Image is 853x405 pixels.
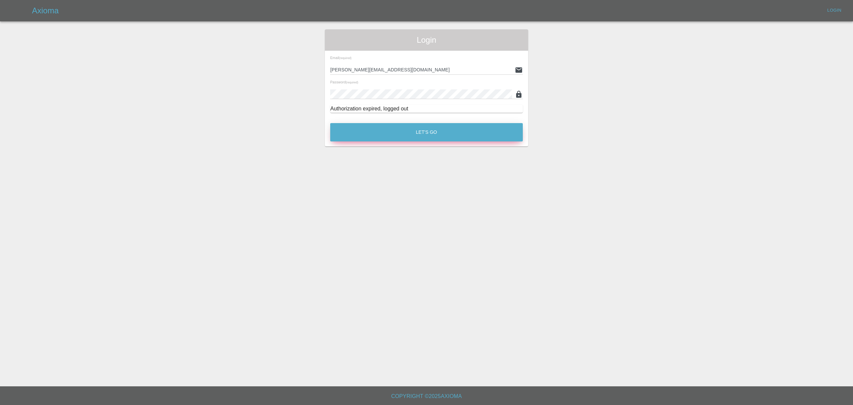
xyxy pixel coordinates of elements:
[330,123,523,141] button: Let's Go
[330,35,523,45] span: Login
[32,5,59,16] h5: Axioma
[330,105,523,113] div: Authorization expired, logged out
[5,392,848,401] h6: Copyright © 2025 Axioma
[339,57,352,60] small: (required)
[330,56,352,60] span: Email
[346,81,358,84] small: (required)
[330,80,358,84] span: Password
[824,5,845,16] a: Login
